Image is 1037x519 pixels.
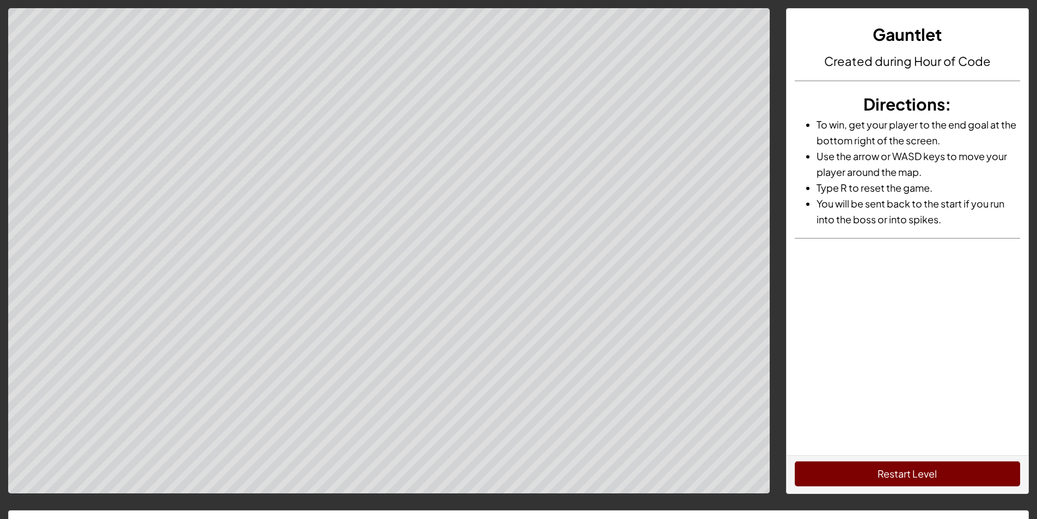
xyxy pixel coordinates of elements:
span: Directions [863,94,945,114]
button: Restart Level [795,461,1020,486]
h3: Gauntlet [795,22,1020,47]
h4: Created during Hour of Code [795,52,1020,70]
li: Type R to reset the game. [817,180,1020,196]
li: To win, get your player to the end goal at the bottom right of the screen. [817,117,1020,148]
li: You will be sent back to the start if you run into the boss or into spikes. [817,196,1020,227]
li: Use the arrow or WASD keys to move your player around the map. [817,148,1020,180]
h3: : [795,92,1020,117]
